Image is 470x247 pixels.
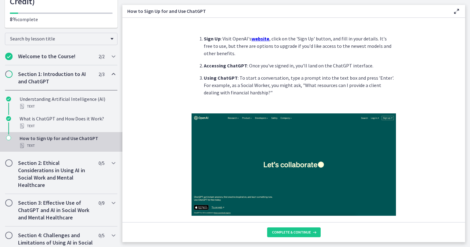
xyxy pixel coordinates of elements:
[18,53,93,60] h2: Welcome to the Course!
[20,142,115,149] div: Text
[192,221,396,235] p: Remember, the specificity of your input determines the quality of the AI's response. Use detailed...
[20,122,115,130] div: Text
[267,227,321,237] button: Complete & continue
[20,115,115,130] div: What is ChatGPT and How Does it Work?
[127,7,443,15] h3: How to Sign Up for and Use ChatGPT
[10,16,17,23] span: 8%
[204,63,247,69] strong: Accessing ChatGPT
[99,199,104,207] span: 0 / 9
[99,70,104,78] span: 2 / 3
[20,95,115,110] div: Understanding Artificial Intelligence (AI)
[18,159,93,189] h2: Section 2: Ethical Considerations in Using AI in Social Work and Mental Healthcare
[18,70,93,85] h2: Section 1: Introduction to AI and ChatGPT
[99,53,104,60] span: 2 / 2
[192,113,396,216] img: Screen_Shot_2023-06-25_at_12.26.29_PM.png
[10,36,107,42] span: Search by lesson title
[204,75,238,81] strong: Using ChatGPT
[5,53,13,60] i: Completed
[6,116,11,121] i: Completed
[204,74,396,96] p: : To start a conversation, type a prompt into the text box and press 'Enter'. For example, as a S...
[272,230,311,235] span: Complete & continue
[204,35,396,57] p: : Visit OpenAI's , click on the 'Sign Up' button, and fill in your details. It's free to use, but...
[20,103,115,110] div: Text
[99,159,104,167] span: 0 / 5
[204,36,221,42] strong: Sign Up
[99,232,104,239] span: 0 / 5
[5,33,117,45] div: Search by lesson title
[20,135,115,149] div: How to Sign Up for and Use ChatGPT
[204,62,396,69] p: : Once you've signed in, you'll land on the ChatGPT interface.
[252,36,269,42] a: website
[6,97,11,101] i: Completed
[10,16,113,23] p: complete
[18,199,93,221] h2: Section 3: Effective Use of ChatGPT and AI in Social Work and Mental Healthcare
